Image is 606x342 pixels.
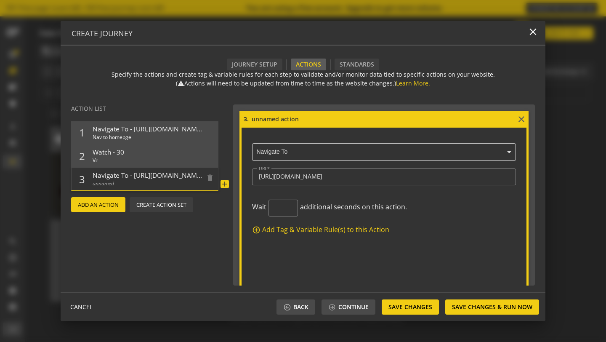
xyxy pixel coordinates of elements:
[78,197,119,212] span: Add An Action
[93,180,202,187] span: unnamed
[262,225,389,235] span: Add Tag & Variable Rule(s) to this Action
[71,197,125,212] button: Add An Action
[251,115,516,124] input: unnamed action
[136,197,186,212] span: Create Action Set
[338,299,369,315] span: Continue
[72,148,93,164] span: 2
[388,299,432,315] span: Save Changes
[72,171,93,187] span: 3
[93,157,202,164] span: Vc
[93,134,202,141] span: Nav to homepge
[206,171,216,181] mat-icon: delete
[61,70,545,88] div: Specify the actions and create tag & variable rules for each step to validate and/or monitor data...
[71,104,106,113] div: Action List
[291,59,326,70] div: Actions
[396,79,430,87] a: Learn More.
[130,197,193,212] button: Create Action Set
[276,299,315,315] button: Back
[452,299,532,315] span: Save Changes & Run Now
[516,114,526,124] mat-icon: close
[93,125,202,134] span: Navigate To - [URL][DOMAIN_NAME]
[252,226,260,234] mat-icon: add_circle_outline
[93,148,202,157] span: Watch - 30
[221,180,229,188] mat-icon: add
[259,165,267,171] mat-label: URL
[300,202,409,222] span: additional seconds on this action.
[178,80,184,87] mat-icon: warning
[67,299,96,315] button: CANCEL
[72,125,93,141] span: 1
[93,171,202,180] span: Navigate To - [URL][DOMAIN_NAME]
[227,59,282,70] div: Journey Setup
[335,59,379,70] div: Standards
[70,299,93,315] span: CANCEL
[244,115,249,123] div: 3.
[252,202,268,222] span: Wait
[293,299,308,315] span: Back
[72,29,133,38] h4: Create Journey
[322,299,375,315] button: Continue
[445,299,539,315] button: Save Changes & Run Now
[382,299,439,315] button: Save Changes
[527,26,539,37] mat-icon: close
